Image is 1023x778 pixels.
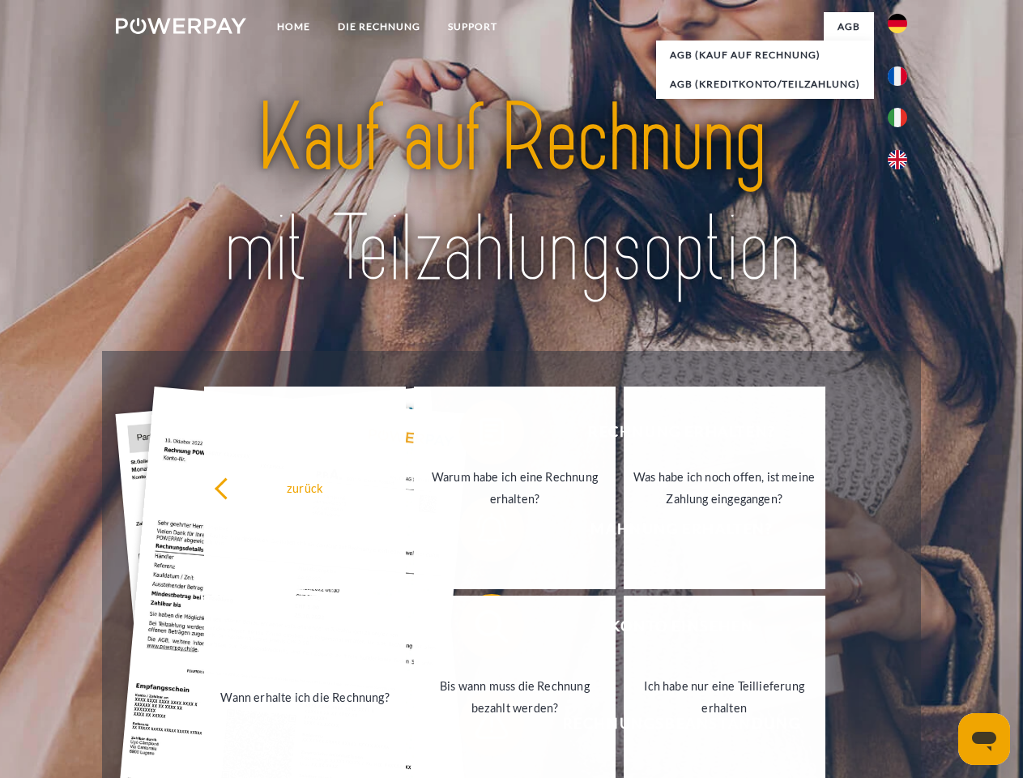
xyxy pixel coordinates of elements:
img: en [888,150,907,169]
img: it [888,108,907,127]
img: de [888,14,907,33]
div: Warum habe ich eine Rechnung erhalten? [424,466,606,510]
a: DIE RECHNUNG [324,12,434,41]
div: Bis wann muss die Rechnung bezahlt werden? [424,675,606,719]
div: zurück [214,477,396,498]
a: Home [263,12,324,41]
a: Was habe ich noch offen, ist meine Zahlung eingegangen? [624,387,825,589]
img: logo-powerpay-white.svg [116,18,246,34]
img: fr [888,66,907,86]
a: AGB (Kreditkonto/Teilzahlung) [656,70,874,99]
a: agb [824,12,874,41]
a: SUPPORT [434,12,511,41]
img: title-powerpay_de.svg [155,78,868,310]
div: Was habe ich noch offen, ist meine Zahlung eingegangen? [633,466,816,510]
iframe: Schaltfläche zum Öffnen des Messaging-Fensters [958,713,1010,765]
div: Wann erhalte ich die Rechnung? [214,686,396,707]
div: Ich habe nur eine Teillieferung erhalten [633,675,816,719]
a: AGB (Kauf auf Rechnung) [656,41,874,70]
